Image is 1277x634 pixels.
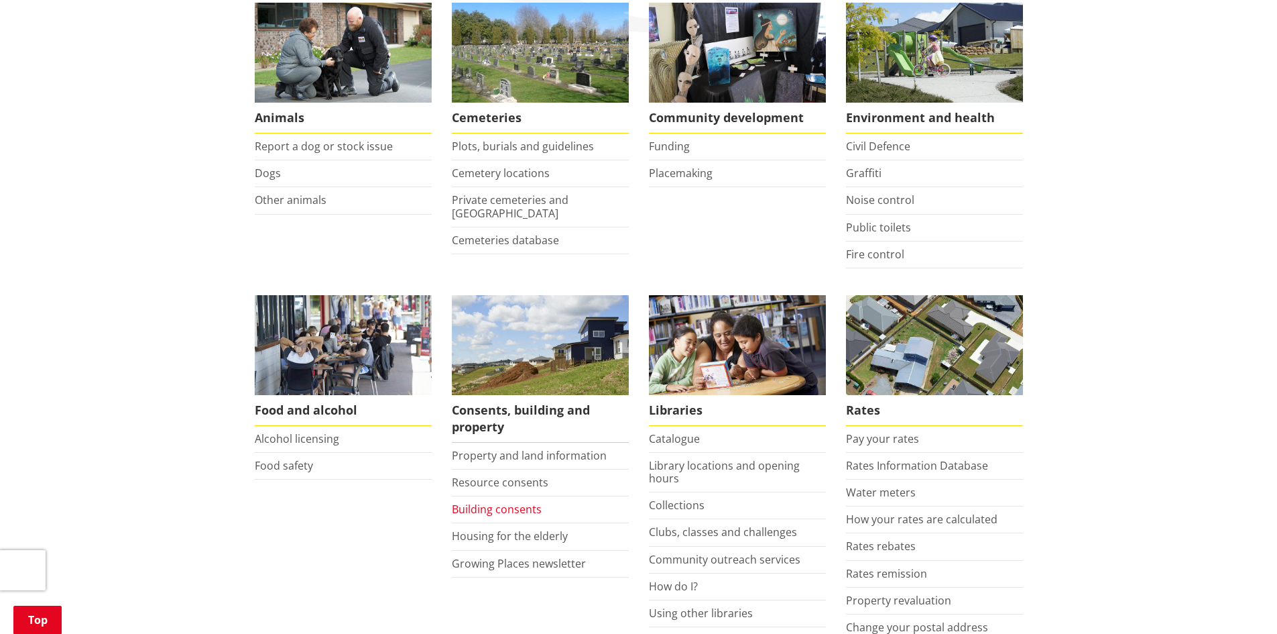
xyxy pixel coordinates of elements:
a: Clubs, classes and challenges [649,525,797,539]
a: Community outreach services [649,552,800,567]
a: Private cemeteries and [GEOGRAPHIC_DATA] [452,193,568,220]
a: Fire control [846,247,904,262]
img: Matariki Travelling Suitcase Art Exhibition [649,3,826,103]
span: Rates [846,395,1023,426]
img: New housing in Pokeno [846,3,1023,103]
a: Catalogue [649,431,700,446]
a: Civil Defence [846,139,910,154]
a: Placemaking [649,166,713,180]
img: Food and Alcohol in the Waikato [255,295,432,395]
a: Graffiti [846,166,881,180]
a: Property and land information [452,448,607,463]
img: Rates-thumbnail [846,295,1023,395]
a: Library membership is free to everyone who lives in the Waikato district. Libraries [649,295,826,426]
a: Plots, burials and guidelines [452,139,594,154]
span: Cemeteries [452,103,629,134]
a: Pay your rates online Rates [846,295,1023,426]
a: Noise control [846,193,914,207]
span: Environment and health [846,103,1023,134]
img: Animal Control [255,3,432,103]
a: Cemetery locations [452,166,550,180]
span: Libraries [649,395,826,426]
a: Report a dog or stock issue [255,139,393,154]
a: How your rates are calculated [846,512,997,527]
a: Library locations and opening hours [649,458,800,486]
a: Public toilets [846,220,911,235]
img: Huntly Cemetery [452,3,629,103]
a: Alcohol licensing [255,431,339,446]
a: Food and Alcohol in the Waikato Food and alcohol [255,295,432,426]
a: Huntly Cemetery Cemeteries [452,3,629,134]
a: Other animals [255,193,326,207]
a: Rates Information Database [846,458,988,473]
a: Pay your rates [846,431,919,446]
a: Housing for the elderly [452,529,568,543]
a: New Pokeno housing development Consents, building and property [452,295,629,443]
iframe: Messenger Launcher [1215,578,1264,626]
a: Matariki Travelling Suitcase Art Exhibition Community development [649,3,826,134]
a: Property revaluation [846,593,951,608]
a: New housing in Pokeno Environment and health [846,3,1023,134]
span: Consents, building and property [452,395,629,443]
a: Using other libraries [649,606,753,621]
a: Resource consents [452,475,548,490]
span: Community development [649,103,826,134]
a: Food safety [255,458,313,473]
a: Water meters [846,485,916,500]
a: Building consents [452,502,542,517]
a: Growing Places newsletter [452,556,586,571]
a: Dogs [255,166,281,180]
a: Collections [649,498,705,513]
img: Waikato District Council libraries [649,295,826,395]
a: Rates remission [846,566,927,581]
span: Animals [255,103,432,134]
a: Waikato District Council Animal Control team Animals [255,3,432,134]
a: Funding [649,139,690,154]
a: Cemeteries database [452,233,559,248]
img: Land and property thumbnail [452,295,629,395]
a: Top [13,606,62,634]
a: How do I? [649,579,698,594]
a: Rates rebates [846,539,916,553]
span: Food and alcohol [255,395,432,426]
